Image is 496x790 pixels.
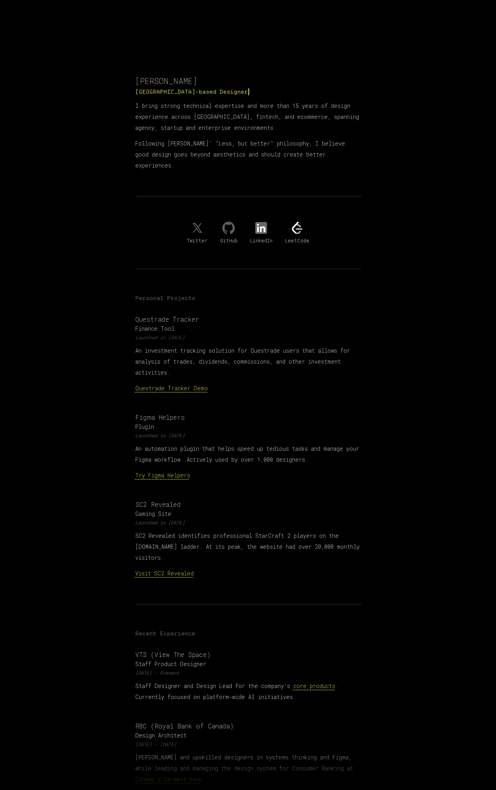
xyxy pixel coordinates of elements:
img: Twitter [191,222,203,234]
p: Launched in [DATE] [135,432,361,439]
p: Staff Product Designer [135,660,361,668]
p: Staff Designer and Design Lead for the company's . Currently focused on platform-wide AI initiati... [135,681,361,703]
p: [DATE] - [DATE] [135,741,361,747]
p: Finance Tool [135,325,361,333]
a: core products [293,682,335,690]
a: GitHub [220,222,238,244]
a: Canada's largest bank [135,775,202,783]
a: LeetCode [285,222,309,244]
a: Try Figma Helpers [135,471,190,479]
h3: Questrade Tracker [135,315,361,324]
h3: RBC (Royal Bank of Canada) [135,721,361,731]
span: ▎ [248,88,252,95]
p: Gaming Site [135,510,361,518]
h3: Figma Helpers [135,413,361,422]
p: Launched in [DATE] [135,519,361,526]
a: Visit SC2 Revealed [135,570,194,577]
span: D e s i g n e r [220,88,248,95]
h2: [GEOGRAPHIC_DATA]-based [135,88,361,96]
h2: Recent Experience [135,630,361,637]
p: I bring strong technical expertise and more than 15 years of design experience across [GEOGRAPHIC... [135,100,361,133]
h3: VTS (View The Space) [135,650,361,659]
p: Following [PERSON_NAME]' "Less, but better" philosophy, I believe good design goes beyond aesthet... [135,138,361,171]
a: Questrade Tracker Demo [135,384,208,392]
p: An investment tracking solution for Questrade users that allows for analysis of trades, dividends... [135,345,361,378]
img: LeetCode [291,222,303,234]
h3: SC2 Revealed [135,500,361,509]
p: Design Architect [135,732,361,739]
h1: [PERSON_NAME] [135,75,361,86]
a: LinkedIn [250,222,273,244]
p: SC2 Revealed identifies professional StarCraft 2 players on the [DOMAIN_NAME] ladder. At its peak... [135,530,361,563]
img: Github [222,222,235,234]
p: [DATE] - Present [135,670,361,676]
img: LinkedIn [255,222,267,234]
h2: Personal Projects [135,294,361,302]
p: An automation plugin that helps speed up tedious tasks and manage your Figma workflow. Actively u... [135,443,361,465]
p: Launched in [DATE] [135,334,361,340]
p: Plugin [135,423,361,431]
p: [PERSON_NAME] and upskilled designers in systems thinking and Figma, while leading and managing t... [135,752,361,785]
a: Twitter [187,222,207,244]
